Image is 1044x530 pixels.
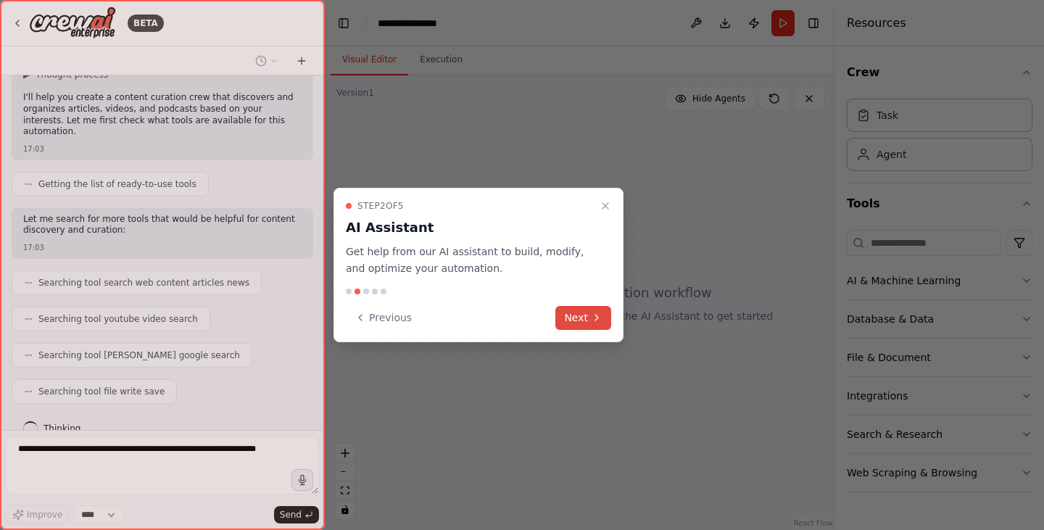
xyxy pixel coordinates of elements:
[555,306,611,330] button: Next
[346,306,420,330] button: Previous
[346,244,594,277] p: Get help from our AI assistant to build, modify, and optimize your automation.
[357,200,404,212] span: Step 2 of 5
[333,13,354,33] button: Hide left sidebar
[597,197,614,215] button: Close walkthrough
[346,218,594,238] h3: AI Assistant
